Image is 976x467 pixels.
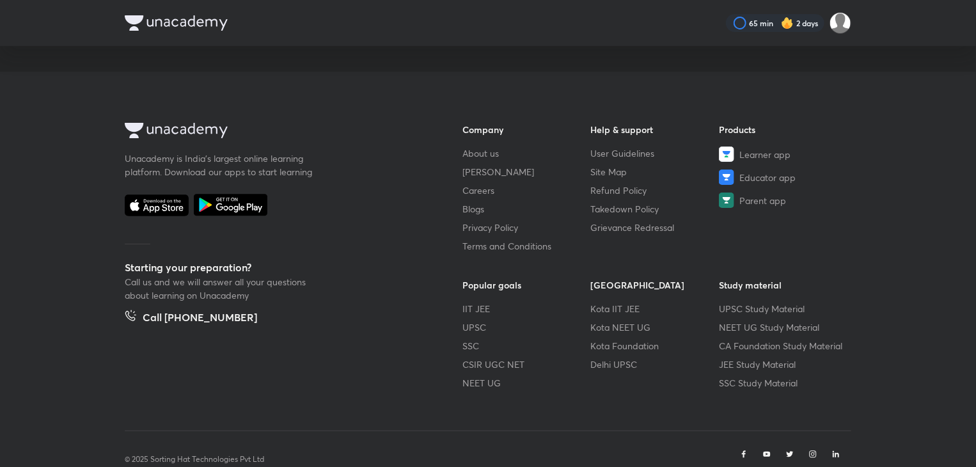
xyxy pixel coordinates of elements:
a: Terms and Conditions [462,239,591,253]
a: CA Foundation Study Material [719,339,847,352]
a: Kota NEET UG [591,321,720,334]
a: Learner app [719,146,847,162]
p: © 2025 Sorting Hat Technologies Pvt Ltd [125,454,264,465]
h6: Study material [719,278,847,292]
a: Company Logo [125,123,421,141]
a: Delhi UPSC [591,358,720,371]
a: Grievance Redressal [591,221,720,234]
a: IIT JEE [462,302,591,315]
a: Parent app [719,193,847,208]
p: Call us and we will answer all your questions about learning on Unacademy [125,275,317,302]
a: JEE Study Material [719,358,847,371]
a: UPSC [462,321,591,334]
a: Kota IIT JEE [591,302,720,315]
a: SSC [462,339,591,352]
a: SSC Study Material [719,376,847,390]
p: Unacademy is India’s largest online learning platform. Download our apps to start learning [125,152,317,178]
a: Blogs [462,202,591,216]
a: Kota Foundation [591,339,720,352]
img: Learner app [719,146,734,162]
img: Parent app [719,193,734,208]
h6: Products [719,123,847,136]
a: Refund Policy [591,184,720,197]
span: Learner app [739,148,791,161]
span: Educator app [739,171,796,184]
a: NEET UG [462,376,591,390]
h6: [GEOGRAPHIC_DATA] [591,278,720,292]
h6: Popular goals [462,278,591,292]
a: Takedown Policy [591,202,720,216]
h6: Help & support [591,123,720,136]
a: Educator app [719,170,847,185]
span: Careers [462,184,494,197]
a: CSIR UGC NET [462,358,591,371]
a: Site Map [591,165,720,178]
a: User Guidelines [591,146,720,160]
img: Company Logo [125,15,228,31]
a: UPSC Study Material [719,302,847,315]
span: Parent app [739,194,786,207]
h5: Starting your preparation? [125,260,421,275]
img: streak [781,17,794,29]
a: [PERSON_NAME] [462,165,591,178]
img: Shubham Kumar [830,12,851,34]
a: Call [PHONE_NUMBER] [125,310,257,328]
a: Privacy Policy [462,221,591,234]
img: Educator app [719,170,734,185]
h5: Call [PHONE_NUMBER] [143,310,257,328]
h6: Company [462,123,591,136]
a: NEET UG Study Material [719,321,847,334]
img: Company Logo [125,123,228,138]
a: About us [462,146,591,160]
a: Careers [462,184,591,197]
